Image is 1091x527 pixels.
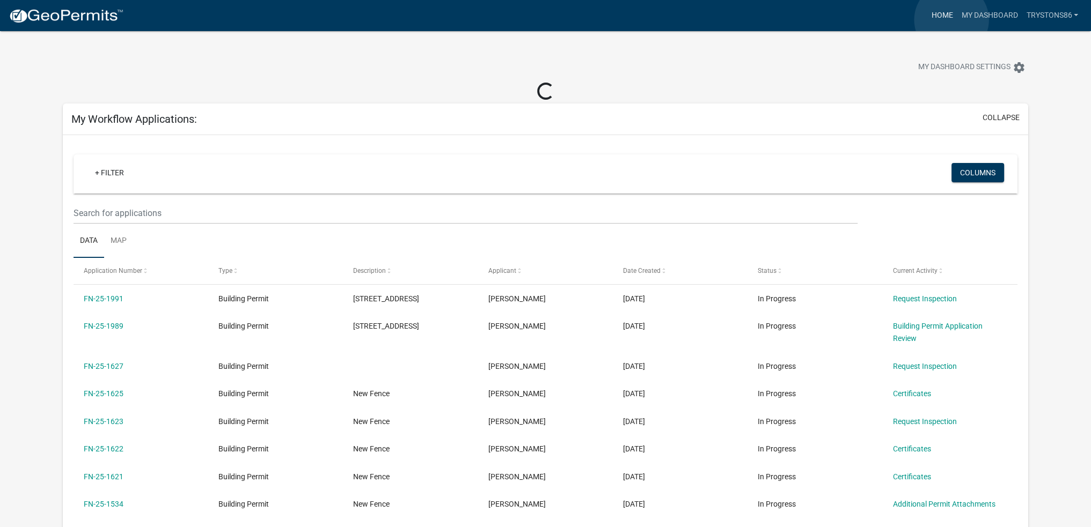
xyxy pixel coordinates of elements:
a: Building Permit Application Review [893,322,983,343]
a: Request Inspection [893,294,957,303]
a: Request Inspection [893,417,957,426]
span: Building Permit [218,472,269,481]
a: + Filter [86,163,133,182]
span: Building Permit [218,362,269,370]
a: Certificates [893,472,931,481]
span: In Progress [758,389,796,398]
span: Type [218,267,232,274]
datatable-header-cell: Application Number [74,258,208,284]
span: Tryston Lee Smith [488,362,546,370]
span: 10/10/2025 [623,294,645,303]
span: Tryston Lee Smith [488,444,546,453]
span: Application Number [84,267,142,274]
datatable-header-cell: Applicant [478,258,613,284]
span: Tryston Lee Smith [488,294,546,303]
datatable-header-cell: Date Created [613,258,748,284]
span: Tryston Lee Smith [488,322,546,330]
a: FN-25-1625 [84,389,123,398]
span: In Progress [758,500,796,508]
a: Certificates [893,444,931,453]
span: Description [353,267,386,274]
span: New Fence [353,472,390,481]
span: Status [758,267,777,274]
a: Map [104,224,133,258]
span: In Progress [758,322,796,330]
span: 284 Streamwood DrValparaiso [353,322,419,330]
a: Certificates [893,389,931,398]
a: Home [927,5,957,26]
span: Applicant [488,267,516,274]
a: FN-25-1622 [84,444,123,453]
span: In Progress [758,294,796,303]
datatable-header-cell: Current Activity [882,258,1017,284]
span: Building Permit [218,322,269,330]
span: 568 Lake Park DrValparaiso [353,294,419,303]
a: My Dashboard [957,5,1022,26]
span: Tryston Lee Smith [488,500,546,508]
span: In Progress [758,417,796,426]
span: In Progress [758,444,796,453]
a: FN-25-1534 [84,500,123,508]
span: Building Permit [218,417,269,426]
span: 08/27/2025 [623,417,645,426]
button: Columns [951,163,1004,182]
span: New Fence [353,444,390,453]
datatable-header-cell: Type [208,258,343,284]
a: FN-25-1627 [84,362,123,370]
a: Additional Permit Attachments [893,500,995,508]
span: Tryston Lee Smith [488,417,546,426]
a: FN-25-1989 [84,322,123,330]
button: collapse [983,112,1020,123]
a: trystons86 [1022,5,1082,26]
button: My Dashboard Settingssettings [910,57,1034,78]
span: New Fence [353,500,390,508]
span: Date Created [623,267,661,274]
span: New Fence [353,389,390,398]
span: New Fence [353,417,390,426]
datatable-header-cell: Status [748,258,882,284]
a: Request Inspection [893,362,957,370]
datatable-header-cell: Description [343,258,478,284]
a: FN-25-1621 [84,472,123,481]
span: 08/18/2025 [623,500,645,508]
span: In Progress [758,472,796,481]
span: Tryston Lee Smith [488,389,546,398]
a: FN-25-1991 [84,294,123,303]
span: 10/10/2025 [623,322,645,330]
span: My Dashboard Settings [918,61,1011,74]
span: 08/27/2025 [623,444,645,453]
span: Building Permit [218,294,269,303]
a: FN-25-1623 [84,417,123,426]
input: Search for applications [74,202,858,224]
span: 08/27/2025 [623,362,645,370]
span: Building Permit [218,500,269,508]
span: In Progress [758,362,796,370]
span: Building Permit [218,444,269,453]
a: Data [74,224,104,258]
span: Building Permit [218,389,269,398]
i: settings [1013,61,1026,74]
span: 08/27/2025 [623,472,645,481]
span: Current Activity [893,267,938,274]
h5: My Workflow Applications: [71,113,197,125]
span: Tryston Lee Smith [488,472,546,481]
span: 08/27/2025 [623,389,645,398]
